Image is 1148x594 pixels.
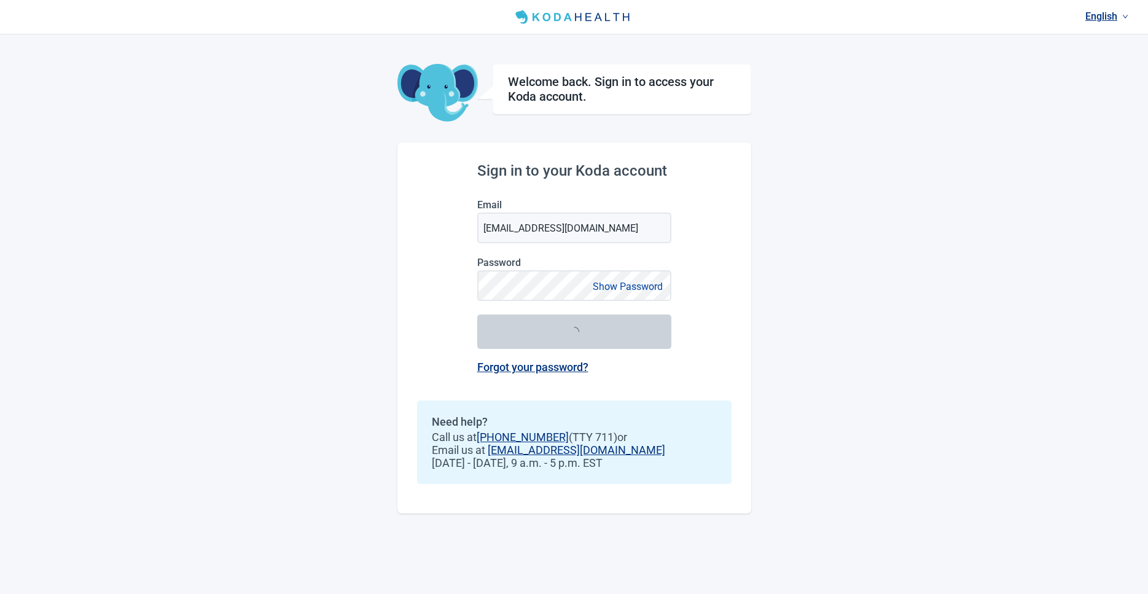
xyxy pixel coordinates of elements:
span: down [1122,14,1128,20]
img: Koda Elephant [397,64,478,123]
span: [DATE] - [DATE], 9 a.m. - 5 p.m. EST [432,456,717,469]
span: Call us at (TTY 711) or [432,431,717,444]
main: Main content [397,34,751,514]
h2: Sign in to your Koda account [477,162,671,179]
span: loading [568,326,580,338]
a: Current language: English [1080,6,1133,26]
button: Show Password [589,278,666,295]
h2: Need help? [432,415,717,428]
label: Password [477,257,671,268]
img: Koda Health [510,7,637,27]
span: Email us at [432,444,717,456]
a: Forgot your password? [477,361,588,373]
h1: Welcome back. Sign in to access your Koda account. [508,74,736,104]
label: Email [477,199,671,211]
a: [PHONE_NUMBER] [477,431,569,444]
a: [EMAIL_ADDRESS][DOMAIN_NAME] [488,444,665,456]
